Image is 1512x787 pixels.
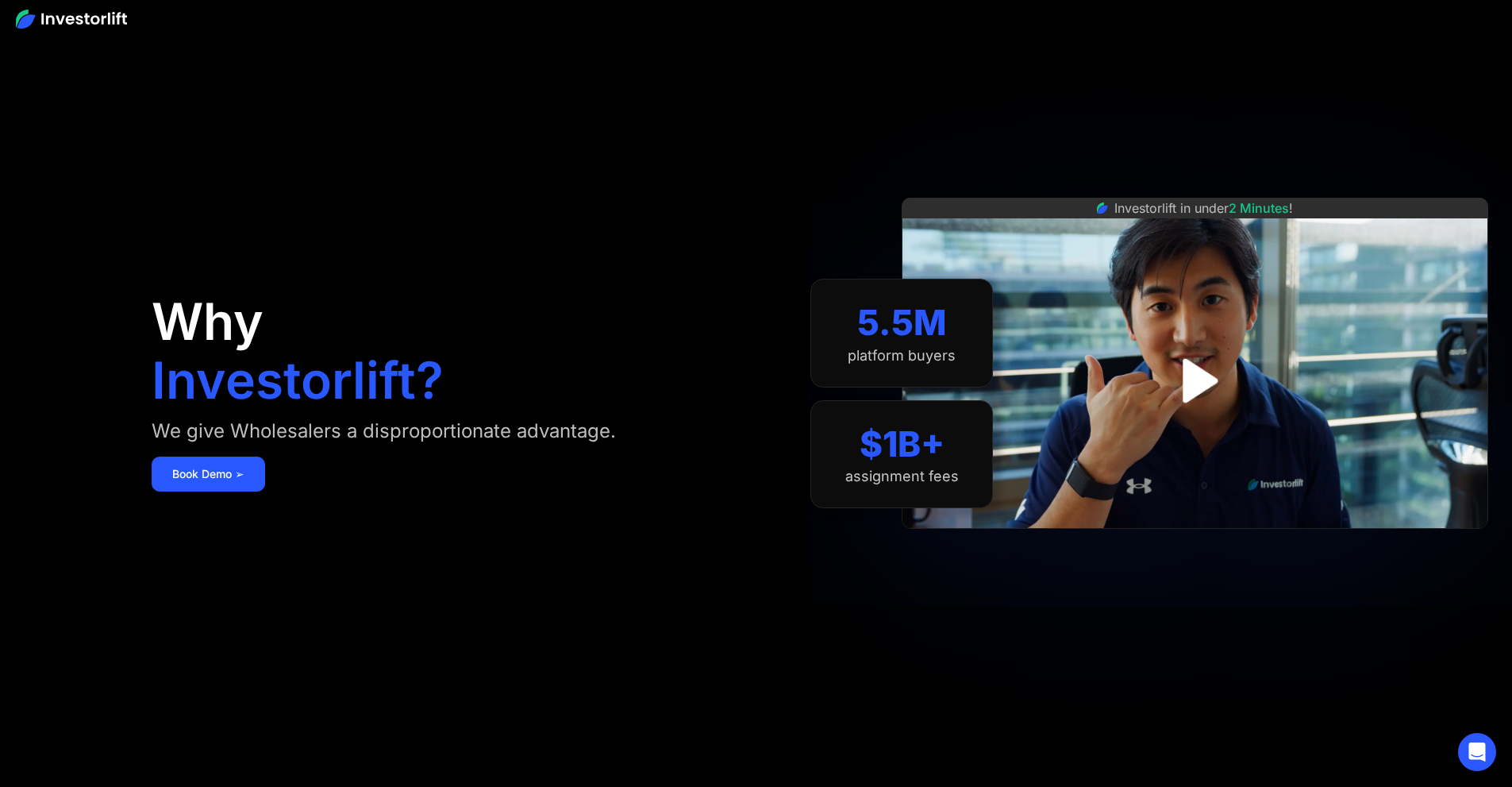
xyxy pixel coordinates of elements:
a: Book Demo ➢ [152,457,265,492]
span: 2 Minutes [1229,200,1289,216]
div: Investorlift in under ! [1114,199,1293,218]
h1: Why [152,296,264,347]
div: 5.5M [857,302,947,344]
div: $1B+ [860,423,945,465]
a: open lightbox [1160,345,1230,416]
h1: Investorlift? [152,355,444,406]
div: platform buyers [848,347,956,365]
div: We give Wholesalers a disproportionate advantage. [152,419,616,444]
div: Open Intercom Messenger [1458,733,1496,771]
iframe: Customer reviews powered by Trustpilot [1076,537,1314,556]
div: assignment fees [845,468,959,485]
